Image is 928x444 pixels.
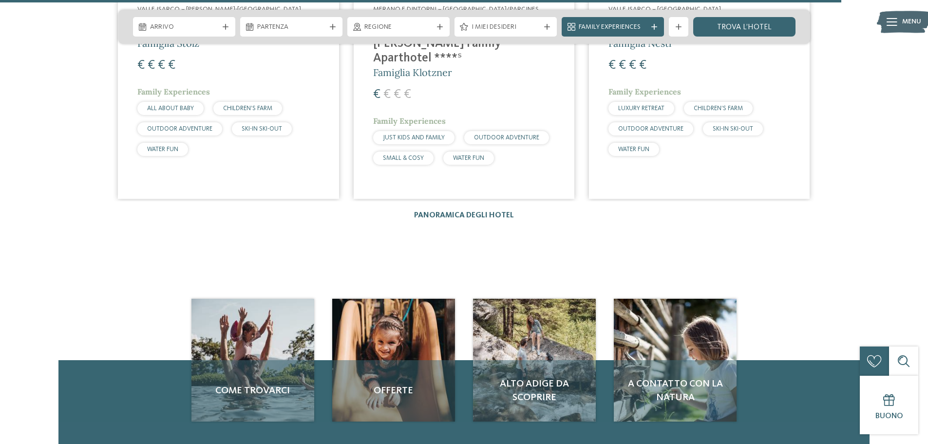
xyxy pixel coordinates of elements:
[332,299,455,422] img: Piste da slittino in Alto Adige: divertimento a non finire
[364,22,433,32] span: Regione
[618,105,664,112] span: LUXURY RETREAT
[342,384,445,398] span: Offerte
[383,135,445,141] span: JUST KIDS AND FAMILY
[414,212,514,219] a: Panoramica degli hotel
[394,88,401,101] span: €
[619,59,626,72] span: €
[608,59,616,72] span: €
[373,116,446,126] span: Family Experiences
[223,105,272,112] span: CHILDREN’S FARM
[373,6,539,13] span: Merano e dintorni – [GEOGRAPHIC_DATA]/Parcines
[474,135,539,141] span: OUTDOOR ADVENTURE
[629,59,636,72] span: €
[483,377,586,405] span: Alto Adige da scoprire
[404,88,411,101] span: €
[137,87,210,97] span: Family Experiences
[373,88,380,101] span: €
[473,299,596,422] img: Piste da slittino in Alto Adige: divertimento a non finire
[608,37,671,49] span: Famiglia Nestl
[875,412,903,420] span: Buono
[168,59,175,72] span: €
[373,66,452,78] span: Famiglia Klotzner
[332,299,455,422] a: Piste da slittino in Alto Adige: divertimento a non finire Offerte
[150,22,218,32] span: Arrivo
[158,59,165,72] span: €
[147,105,194,112] span: ALL ABOUT BABY
[608,87,681,97] span: Family Experiences
[860,376,918,434] a: Buono
[201,384,304,398] span: Come trovarci
[693,17,795,37] a: trova l’hotel
[242,126,282,132] span: SKI-IN SKI-OUT
[614,299,737,422] img: Piste da slittino in Alto Adige: divertimento a non finire
[257,22,325,32] span: Partenza
[383,88,391,101] span: €
[137,59,145,72] span: €
[472,22,540,32] span: I miei desideri
[473,299,596,422] a: Piste da slittino in Alto Adige: divertimento a non finire Alto Adige da scoprire
[137,6,301,13] span: Valle Isarco – [PERSON_NAME]-[GEOGRAPHIC_DATA]
[191,299,314,422] a: Piste da slittino in Alto Adige: divertimento a non finire Come trovarci
[579,22,647,32] span: Family Experiences
[191,299,314,422] img: Piste da slittino in Alto Adige: divertimento a non finire
[453,155,484,161] span: WATER FUN
[694,105,743,112] span: CHILDREN’S FARM
[624,377,727,405] span: A contatto con la natura
[148,59,155,72] span: €
[137,37,199,49] span: Famiglia Stolz
[618,126,683,132] span: OUTDOOR ADVENTURE
[147,126,212,132] span: OUTDOOR ADVENTURE
[147,146,178,153] span: WATER FUN
[383,155,424,161] span: SMALL & COSY
[713,126,753,132] span: SKI-IN SKI-OUT
[639,59,646,72] span: €
[618,146,649,153] span: WATER FUN
[608,6,721,13] span: Valle Isarco – [GEOGRAPHIC_DATA]
[614,299,737,422] a: Piste da slittino in Alto Adige: divertimento a non finire A contatto con la natura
